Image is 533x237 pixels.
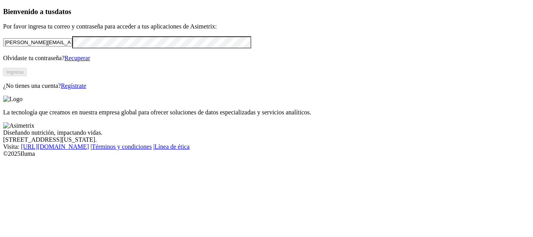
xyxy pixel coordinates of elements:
[3,23,530,30] p: Por favor ingresa tu correo y contraseña para acceder a tus aplicaciones de Asimetrix:
[3,109,530,116] p: La tecnología que creamos en nuestra empresa global para ofrecer soluciones de datos especializad...
[64,55,90,61] a: Recuperar
[3,68,27,76] button: Ingresa
[3,82,530,89] p: ¿No tienes una cuenta?
[155,143,190,150] a: Línea de ética
[3,122,34,129] img: Asimetrix
[3,7,530,16] h3: Bienvenido a tus
[3,136,530,143] div: [STREET_ADDRESS][US_STATE].
[3,129,530,136] div: Diseñando nutrición, impactando vidas.
[21,143,89,150] a: [URL][DOMAIN_NAME]
[92,143,152,150] a: Términos y condiciones
[3,150,530,157] div: © 2025 Iluma
[3,38,72,46] input: Tu correo
[3,55,530,62] p: Olvidaste tu contraseña?
[3,96,23,103] img: Logo
[61,82,86,89] a: Regístrate
[55,7,71,16] span: datos
[3,143,530,150] div: Visita : | |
